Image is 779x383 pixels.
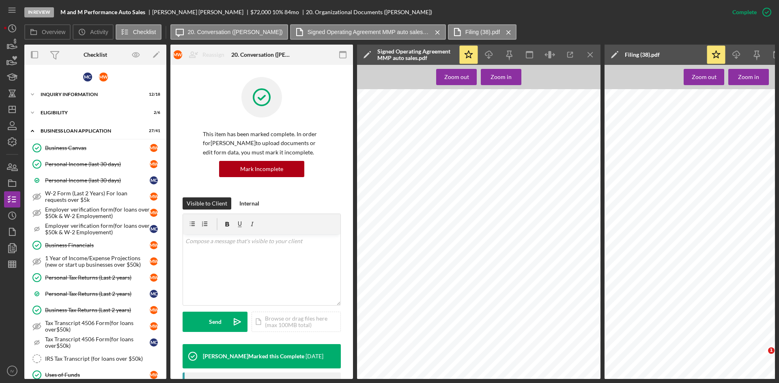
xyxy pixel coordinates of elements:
[396,260,575,265] span: No State Law Partnership. No provisions of this Agreement shall be deemed or construed to
[396,336,586,341] span: all other such necessary materials with the state of [US_STATE]. The Company will operate until
[42,29,65,35] label: Overview
[28,172,162,188] a: Personal Income (last 30 days)MC
[396,195,431,199] span: law, shall control.
[150,322,158,330] div: M W
[724,4,775,20] button: Complete
[45,372,150,378] div: Uses of Funds
[239,197,259,210] div: Internal
[183,312,247,332] button: Send
[732,4,757,20] div: Complete
[396,189,595,194] span: [US_STATE] law absent such a provision, this Agreement, to the extent permitted under [US_STATE]
[400,353,403,357] span: 1.
[465,29,500,35] label: Filing (38).pdf
[90,29,108,35] label: Activity
[146,110,160,115] div: 2 / 6
[28,140,162,156] a: Business CanvasMW
[396,216,602,221] span: [STREET_ADDRESS][PERSON_NAME][US_STATE], or such other location as shall be selected from
[28,270,162,286] a: Personal Tax Returns (Last 2 years)MW
[41,110,140,115] div: ELIGIBILITY
[219,161,304,177] button: Mark Incomplete
[396,271,585,276] span: any Member a partner or joint venturer of or with any other Member, for any purposes other than
[150,290,158,298] div: M C
[391,135,563,139] span: (the "Company"), is executed and agreed to, for good and valuable consideration, by the
[45,242,150,248] div: Business Financials
[45,355,162,362] div: IRS Tax Transcript (for loans over $50k)
[284,9,299,15] div: 84 mo
[150,306,158,314] div: M W
[728,69,769,85] button: Zoom in
[308,29,429,35] label: Signed Operating Agreement MMP auto sales.pdf
[84,51,107,58] div: Checklist
[41,92,140,97] div: INQUIRY INFORMATION
[738,69,759,85] div: Zoom in
[396,205,576,210] span: Primary Business Address. The location of the primary place of business of the Company is:
[60,9,145,15] b: M and M Performance Auto Sales
[751,347,771,367] iframe: Intercom live chat
[45,255,150,268] div: 1 Year of Income/Expense Projections (new or start up businesses over $50k)
[377,48,454,61] div: Signed Operating Agreement MMP auto sales.pdf
[481,69,521,85] button: Zoom in
[389,205,393,210] span: C.
[389,331,393,336] span: C.
[272,9,283,15] div: 10 %
[444,69,469,85] div: Zoom out
[173,50,182,59] div: M W
[183,197,231,210] button: Visible to Client
[396,342,490,347] span: terminated as outlined in this Agreement unless:
[306,353,323,359] time: 2025-10-06 15:05
[396,244,585,248] span: 63104. The Company may change its registered office, its registered agent, or both, upon filing a
[491,69,512,85] div: Zoom in
[389,151,412,156] span: Formation.
[169,47,232,63] button: MWReassign
[28,221,162,237] a: Employer verification form(for loans over $50k & W-2 Employement)MC
[150,176,158,184] div: M C
[45,206,150,219] div: Employer verification form(for loans over $50k & W-2 Employement)
[150,225,158,233] div: M C
[45,274,150,281] div: Personal Tax Returns (Last 2 years)
[24,7,54,17] div: In Review
[28,188,162,205] a: W-2 Form (Last 2 Years) For loan requests over $5kMW
[209,312,222,332] div: Send
[150,257,158,265] div: M W
[28,351,162,367] a: IRS Tax Transcript (for loans over $50k)
[28,334,162,351] a: Tax Transcript 4506 Form(for loans over$50k)MC
[439,112,523,117] span: M and M Performance Auto Sales, LLC
[396,265,582,270] span: constitute a partnership (including, without limitation, a limited partnership) or joint venture, or
[150,144,158,152] div: M W
[45,223,150,235] div: Employer verification form(for loans over $50k & W-2 Employement)
[45,336,150,349] div: Tax Transcript 4506 Form(for loans over$50k)
[45,320,150,333] div: Tax Transcript 4506 Form(for loans over$50k)
[396,304,439,308] span: Sell used automobiles
[389,287,434,292] span: Purposes and Powers.
[396,315,584,319] span: Powers. The Company shall have all of the powers of a limited liability company set forth under
[99,73,108,81] div: M W
[389,293,394,297] span: A.
[45,177,150,184] div: Personal Income (last 30 days)
[133,29,156,35] label: Checklist
[203,353,304,359] div: [PERSON_NAME] Marked this Complete
[396,249,496,254] span: statement with the [US_STATE] Secretary of State.
[10,369,14,373] text: IV
[389,315,393,319] span: B.
[240,161,283,177] div: Mark Incomplete
[73,24,113,40] button: Activity
[684,69,724,85] button: Zoom out
[450,118,512,123] span: A Limited Liability Company
[396,156,587,161] span: State of Formation. This is a Limited Liability Company Operating Agreement (the "Agreement")
[396,222,454,227] span: time to time by the Members.
[231,51,292,58] div: 20. Conversation ([PERSON_NAME])
[146,92,160,97] div: 12 / 18
[83,73,92,81] div: M C
[396,320,432,325] span: [US_STATE] law.
[150,338,158,347] div: M C
[28,237,162,253] a: Business FinancialsMW
[692,69,717,85] div: Zoom out
[28,302,162,318] a: Business Tax Returns (Last 2 years)MW
[28,318,162,334] a: Tax Transcript 4506 Form(for loans over$50k)MW
[28,367,162,383] a: Uses of FundsMW
[150,160,158,168] div: M W
[41,128,140,133] div: BUSINESS LOAN APPLICATION
[45,145,150,151] div: Business Canvas
[150,209,158,217] div: M W
[374,287,379,292] span: II.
